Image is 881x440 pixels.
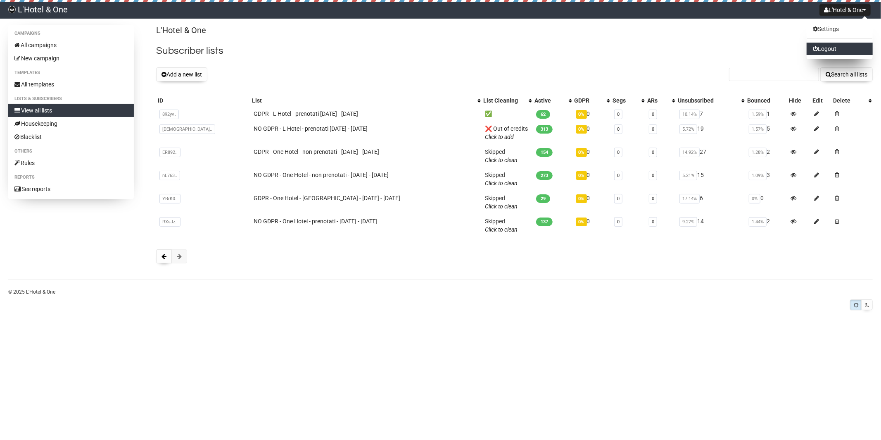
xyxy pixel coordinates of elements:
a: Rules [8,156,134,170]
span: 0% [576,171,587,180]
a: GDPR - L Hotel - prenotati [DATE] - [DATE] [254,110,358,117]
span: 892yv.. [159,110,179,119]
a: 0 [652,173,654,178]
span: [DEMOGRAPHIC_DATA].. [159,124,215,134]
a: Housekeeping [8,117,134,130]
span: 137 [536,218,553,226]
div: Hide [789,96,809,105]
td: 3 [746,167,787,191]
div: Bounced [747,96,786,105]
a: 0 [652,219,654,225]
span: 0% [576,194,587,203]
div: List Cleaning [483,96,525,105]
span: 1.28% [749,148,767,157]
th: Unsubscribed: No sort applied, activate to apply an ascending sort [676,95,746,106]
span: Skipped [485,172,518,187]
th: Bounced: No sort applied, sorting is disabled [746,95,787,106]
button: Add a new list [156,67,207,81]
div: ID [158,96,249,105]
span: Skipped [485,218,518,233]
th: List Cleaning: No sort applied, activate to apply an ascending sort [482,95,533,106]
a: 0 [617,196,620,201]
li: Reports [8,172,134,182]
td: 1 [746,106,787,121]
th: ID: No sort applied, sorting is disabled [156,95,250,106]
img: d5898d02b9234dc4a3e121ca1a81dd3d [8,6,16,13]
div: GDPR [575,96,603,105]
span: 154 [536,148,553,157]
td: 27 [676,144,746,167]
a: 0 [652,150,654,155]
a: NO GDPR - One Hotel - prenotati - [DATE] - [DATE] [254,218,378,225]
a: All templates [8,78,134,91]
th: GDPR: No sort applied, activate to apply an ascending sort [573,95,611,106]
span: 5.21% [679,171,697,180]
a: 0 [617,127,620,132]
div: Edit [812,96,830,105]
a: See reports [8,182,134,196]
span: Skipped [485,148,518,163]
a: 0 [617,112,620,117]
span: 313 [536,125,553,134]
a: Click to clean [485,157,518,163]
div: Delete [833,96,864,105]
li: Templates [8,68,134,78]
a: Click to clean [485,180,518,187]
a: 0 [652,196,654,201]
span: 1.09% [749,171,767,180]
a: NO GDPR - L Hotel - prenotati [DATE] - [DATE] [254,125,368,132]
th: Delete: No sort applied, activate to apply an ascending sort [831,95,873,106]
a: Logout [807,43,873,55]
a: All campaigns [8,38,134,52]
a: GDPR - One Hotel - [GEOGRAPHIC_DATA] - [DATE] - [DATE] [254,195,400,201]
td: ✅ [482,106,533,121]
h2: Subscriber lists [156,43,873,58]
span: RXsJz.. [159,217,180,227]
span: 9.27% [679,217,697,227]
span: 273 [536,171,553,180]
a: 0 [617,219,620,225]
div: Segs [613,96,638,105]
a: Blacklist [8,130,134,143]
td: 0 [573,144,611,167]
th: Segs: No sort applied, activate to apply an ascending sort [611,95,646,106]
span: 14.92% [679,148,700,157]
span: 0% [576,110,587,119]
li: Campaigns [8,29,134,38]
span: nL763.. [159,171,180,180]
td: 7 [676,106,746,121]
td: 14 [676,214,746,237]
td: 19 [676,121,746,144]
th: Hide: No sort applied, sorting is disabled [787,95,811,106]
div: Unsubscribed [678,96,737,105]
td: 2 [746,144,787,167]
span: 0% [576,218,587,226]
span: Click to add [485,134,514,140]
span: 5.72% [679,124,697,134]
td: 0 [746,191,787,214]
p: © 2025 L'Hotel & One [8,287,873,297]
th: Active: No sort applied, activate to apply an ascending sort [533,95,573,106]
li: Others [8,146,134,156]
td: 0 [573,167,611,191]
span: 29 [536,194,550,203]
div: Active [534,96,565,105]
span: 0% [749,194,760,203]
td: 6 [676,191,746,214]
span: 1.59% [749,110,767,119]
td: 0 [573,121,611,144]
span: 1.57% [749,124,767,134]
span: 1.44% [749,217,767,227]
span: 0% [576,125,587,134]
th: List: No sort applied, activate to apply an ascending sort [250,95,482,106]
a: Settings [807,23,873,35]
td: 0 [573,214,611,237]
span: 17.14% [679,194,700,203]
a: GDPR - One Hotel - non prenotati - [DATE] - [DATE] [254,148,379,155]
span: Skipped [485,195,518,210]
td: 2 [746,214,787,237]
span: YBrK0.. [159,194,180,203]
a: 0 [652,112,654,117]
p: L'Hotel & One [156,25,873,36]
div: List [252,96,473,105]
